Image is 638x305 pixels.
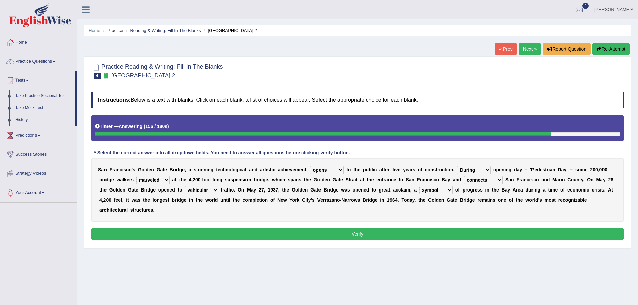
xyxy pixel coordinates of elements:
[131,177,134,182] b: s
[102,73,110,79] small: Exam occurring question
[245,177,249,182] b: o
[278,167,281,172] b: a
[355,177,356,182] b: i
[117,167,120,172] b: n
[578,167,581,172] b: o
[445,167,446,172] b: t
[217,177,220,182] b: n
[196,167,198,172] b: t
[101,27,123,34] li: Practice
[123,177,124,182] b: l
[493,167,496,172] b: o
[346,177,349,182] b: S
[119,124,143,129] b: Answering
[499,167,502,172] b: e
[379,167,382,172] b: a
[304,177,306,182] b: t
[543,167,545,172] b: s
[91,62,223,79] h2: Practice Reading & Writing: Fill In The Blanks
[543,43,591,55] button: Report Question
[439,167,442,172] b: u
[240,167,242,172] b: c
[406,167,408,172] b: e
[595,167,598,172] b: 0
[598,167,599,172] b: ,
[353,167,355,172] b: t
[248,177,251,182] b: n
[453,167,454,172] b: .
[0,33,77,50] a: Home
[264,167,266,172] b: t
[374,167,377,172] b: c
[218,167,220,172] b: e
[296,177,299,182] b: n
[302,167,305,172] b: n
[417,177,420,182] b: F
[238,177,241,182] b: n
[388,167,389,172] b: r
[151,167,154,172] b: n
[270,167,272,172] b: t
[278,177,280,182] b: i
[561,167,564,172] b: a
[299,177,301,182] b: s
[383,177,385,182] b: r
[545,167,547,172] b: t
[525,167,527,172] b: –
[322,177,325,182] b: d
[230,177,233,182] b: s
[564,167,566,172] b: y
[385,177,388,182] b: a
[170,167,173,172] b: B
[12,90,75,102] a: Take Practice Sectional Test
[305,167,306,172] b: t
[400,177,403,182] b: o
[408,167,411,172] b: a
[191,177,193,182] b: ,
[146,167,149,172] b: d
[91,92,624,108] h4: Below is a text with blanks. Click on each blank, a list of choices will appear. Select the appro...
[355,167,358,172] b: h
[287,167,290,172] b: e
[160,167,163,172] b: a
[95,124,169,129] h5: Timer —
[185,167,186,172] b: ,
[394,167,395,172] b: i
[175,177,176,182] b: t
[348,167,351,172] b: o
[293,177,296,182] b: a
[320,177,322,182] b: l
[132,167,133,172] b: '
[447,167,450,172] b: o
[547,167,548,172] b: r
[267,167,270,172] b: s
[117,177,120,182] b: w
[550,167,552,172] b: a
[273,167,275,172] b: c
[350,177,352,182] b: r
[280,177,282,182] b: c
[233,177,236,182] b: p
[391,177,394,182] b: c
[363,167,366,172] b: p
[283,167,286,172] b: h
[581,167,585,172] b: m
[164,167,167,172] b: e
[212,177,214,182] b: l
[204,177,207,182] b: o
[111,177,114,182] b: e
[142,167,145,172] b: o
[552,167,555,172] b: n
[292,167,295,172] b: e
[372,167,373,172] b: l
[245,167,246,172] b: l
[599,167,602,172] b: 0
[306,167,308,172] b: ,
[263,177,266,182] b: g
[112,167,114,172] b: r
[368,177,371,182] b: h
[446,167,447,172] b: i
[12,102,75,114] a: Take Mock Test
[369,167,372,172] b: b
[198,167,201,172] b: u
